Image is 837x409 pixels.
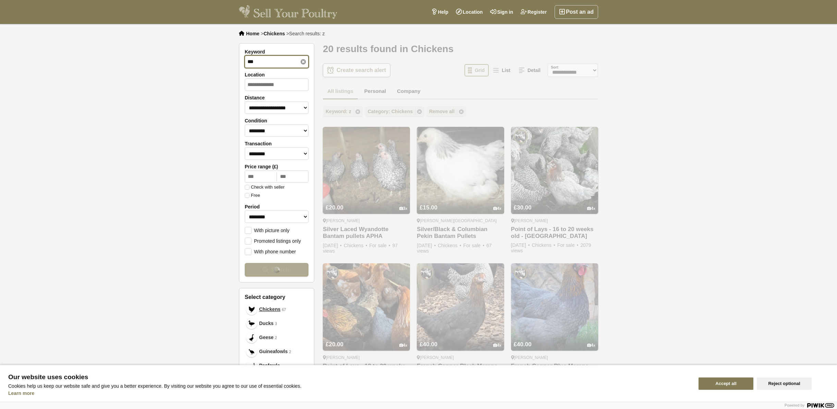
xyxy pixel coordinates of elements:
a: Location [452,5,486,19]
a: Chickens Chickens 67 [245,302,308,316]
img: Ducks [248,320,255,327]
span: Ducks [259,320,274,327]
img: Chickens [248,306,255,313]
label: Location [245,72,308,77]
a: Sign in [486,5,517,19]
label: Price range (£) [245,164,308,169]
button: Accept all [699,377,753,390]
label: Distance [245,95,308,100]
label: Check with seller [245,185,284,190]
label: With picture only [245,227,289,233]
span: Guineafowls [259,348,288,355]
a: Home [246,31,259,36]
a: Geese Geese 2 [245,330,308,345]
span: Search [271,266,289,273]
label: Transaction [245,141,308,146]
a: Post an ad [555,5,598,19]
li: > [286,31,325,36]
a: Register [517,5,550,19]
a: Chickens [264,31,285,36]
label: Keyword [245,49,308,55]
span: Our website uses cookies [8,374,690,381]
img: Peafowls [248,362,255,369]
span: Powered by [785,403,804,407]
label: Promoted listings only [245,238,301,244]
label: With phone number [245,248,296,254]
h3: Select category [245,294,308,300]
em: 2 [275,335,277,341]
label: Period [245,204,308,209]
li: > [261,31,285,36]
label: Condition [245,118,308,123]
a: Help [427,5,452,19]
em: 67 [282,307,286,313]
a: Peafowls Peafowls [245,359,308,373]
span: Peafowls [259,362,280,369]
span: Search results: z [289,31,325,36]
em: 3 [275,321,277,327]
span: Chickens [259,306,280,313]
p: Cookies help us keep our website safe and give you a better experience. By visiting our website y... [8,383,690,389]
a: Guineafowls Guineafowls 2 [245,345,308,359]
a: Ducks Ducks 3 [245,316,308,330]
span: Geese [259,334,274,341]
a: Learn more [8,390,34,396]
img: Sell Your Poultry [239,5,337,19]
button: Search [245,263,308,277]
label: Free [245,193,260,198]
img: Guineafowls [248,348,255,355]
img: Geese [248,334,255,341]
em: 2 [289,349,291,355]
button: Reject optional [757,377,812,390]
